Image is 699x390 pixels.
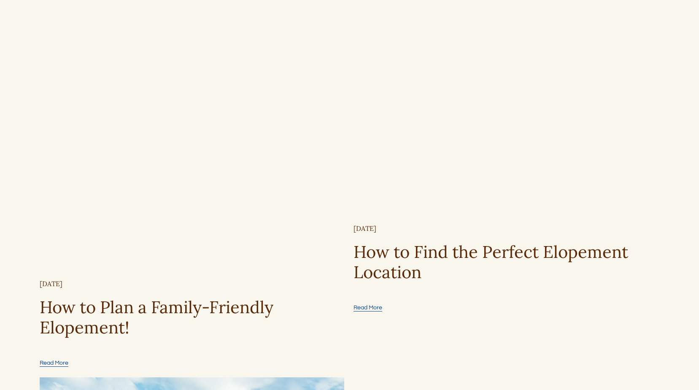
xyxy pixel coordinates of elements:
time: [DATE] [40,279,62,289]
a: How to Find the Perfect Elopement Location [354,241,628,283]
time: [DATE] [354,223,376,233]
a: Read More [354,303,382,313]
a: How to Plan a Family-Friendly Elopement! [40,296,273,338]
a: Read More [40,359,68,368]
img: How to Plan a Family-Friendly Elopement! [40,67,345,270]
